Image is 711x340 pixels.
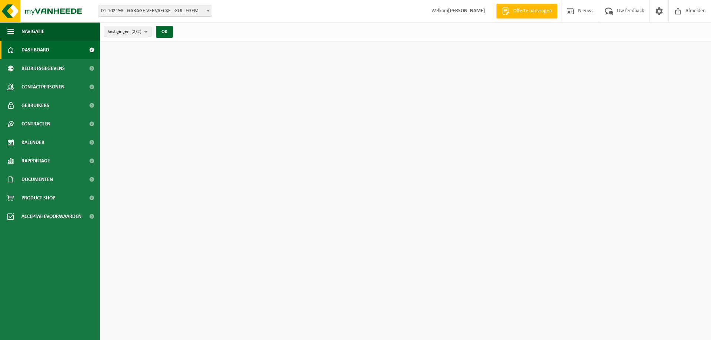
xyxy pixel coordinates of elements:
[156,26,173,38] button: OK
[108,26,141,37] span: Vestigingen
[21,96,49,115] span: Gebruikers
[21,207,81,226] span: Acceptatievoorwaarden
[21,152,50,170] span: Rapportage
[21,59,65,78] span: Bedrijfsgegevens
[98,6,212,17] span: 01-102198 - GARAGE VERVAECKE - GULLEGEM
[21,189,55,207] span: Product Shop
[448,8,485,14] strong: [PERSON_NAME]
[21,170,53,189] span: Documenten
[511,7,554,15] span: Offerte aanvragen
[131,29,141,34] count: (2/2)
[21,115,50,133] span: Contracten
[21,41,49,59] span: Dashboard
[496,4,557,18] a: Offerte aanvragen
[104,26,151,37] button: Vestigingen(2/2)
[21,78,64,96] span: Contactpersonen
[98,6,212,16] span: 01-102198 - GARAGE VERVAECKE - GULLEGEM
[21,133,44,152] span: Kalender
[21,22,44,41] span: Navigatie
